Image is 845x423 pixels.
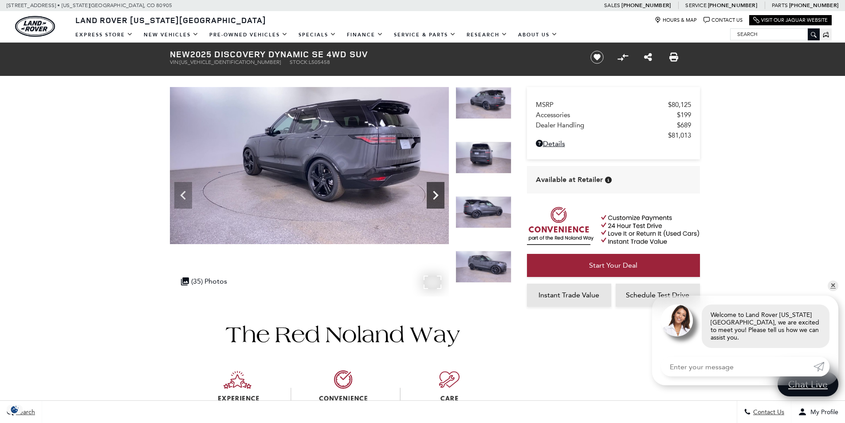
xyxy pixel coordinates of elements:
[626,291,689,299] span: Schedule Test Drive
[309,59,330,65] span: L505458
[668,131,691,139] span: $81,013
[677,121,691,129] span: $689
[204,27,293,43] a: Pre-Owned Vehicles
[538,291,599,299] span: Instant Trade Value
[170,49,576,59] h1: 2025 Discovery Dynamic SE 4WD SUV
[527,254,700,277] a: Start Your Deal
[616,284,700,307] a: Schedule Test Drive
[669,52,678,63] a: Print this New 2025 Discovery Dynamic SE 4WD SUV
[138,27,204,43] a: New Vehicles
[677,111,691,119] span: $199
[589,261,637,269] span: Start Your Deal
[177,273,232,290] div: (35) Photos
[293,27,342,43] a: Specials
[75,15,266,25] span: Land Rover [US_STATE][GEOGRAPHIC_DATA]
[456,251,511,283] img: New 2025 Carpathian Grey Land Rover Dynamic SE image 9
[814,357,829,376] a: Submit
[621,2,671,9] a: [PHONE_NUMBER]
[655,17,697,24] a: Hours & Map
[7,2,172,8] a: [STREET_ADDRESS] • [US_STATE][GEOGRAPHIC_DATA], CO 80905
[170,59,180,65] span: VIN:
[605,177,612,183] div: Vehicle is in stock and ready for immediate delivery. Due to demand, availability is subject to c...
[536,111,677,119] span: Accessories
[661,304,693,336] img: Agent profile photo
[536,131,691,139] a: $81,013
[536,101,691,109] a: MSRP $80,125
[536,139,691,148] a: Details
[4,405,25,414] img: Opt-Out Icon
[70,27,563,43] nav: Main Navigation
[456,142,511,174] img: New 2025 Carpathian Grey Land Rover Dynamic SE image 7
[616,51,629,64] button: Compare Vehicle
[70,15,271,25] a: Land Rover [US_STATE][GEOGRAPHIC_DATA]
[170,48,190,60] strong: New
[536,175,603,185] span: Available at Retailer
[513,27,563,43] a: About Us
[170,87,449,244] img: New 2025 Carpathian Grey Land Rover Dynamic SE image 6
[427,182,444,209] div: Next
[536,121,691,129] a: Dealer Handling $689
[527,284,611,307] a: Instant Trade Value
[668,101,691,109] span: $80,125
[702,304,829,348] div: Welcome to Land Rover [US_STATE][GEOGRAPHIC_DATA], we are excited to meet you! Please tell us how...
[536,101,668,109] span: MSRP
[587,50,607,64] button: Save vehicle
[456,87,511,119] img: New 2025 Carpathian Grey Land Rover Dynamic SE image 6
[290,59,309,65] span: Stock:
[661,357,814,376] input: Enter your message
[751,408,784,416] span: Contact Us
[15,16,55,37] a: land-rover
[685,2,706,8] span: Service
[389,27,461,43] a: Service & Parts
[789,2,838,9] a: [PHONE_NUMBER]
[772,2,788,8] span: Parts
[536,111,691,119] a: Accessories $199
[731,29,819,40] input: Search
[174,182,192,209] div: Previous
[342,27,389,43] a: Finance
[753,17,828,24] a: Visit Our Jaguar Website
[791,401,845,423] button: Open user profile menu
[70,27,138,43] a: EXPRESS STORE
[180,59,281,65] span: [US_VEHICLE_IDENTIFICATION_NUMBER]
[4,405,25,414] section: Click to Open Cookie Consent Modal
[456,196,511,228] img: New 2025 Carpathian Grey Land Rover Dynamic SE image 8
[644,52,652,63] a: Share this New 2025 Discovery Dynamic SE 4WD SUV
[704,17,743,24] a: Contact Us
[708,2,757,9] a: [PHONE_NUMBER]
[461,27,513,43] a: Research
[536,121,677,129] span: Dealer Handling
[15,16,55,37] img: Land Rover
[807,408,838,416] span: My Profile
[604,2,620,8] span: Sales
